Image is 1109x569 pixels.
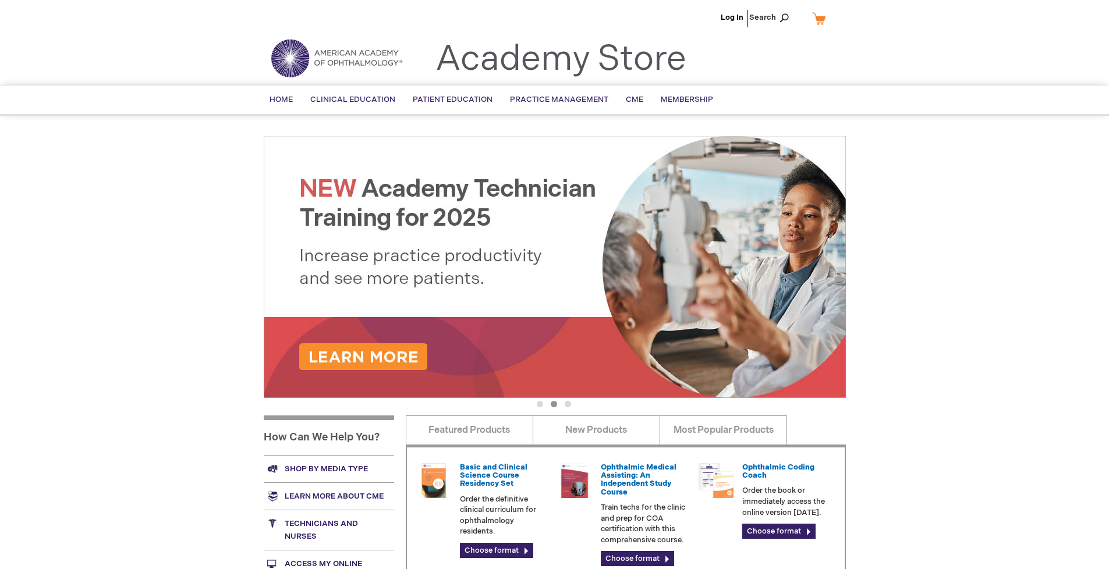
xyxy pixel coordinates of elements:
a: Academy Store [435,38,686,80]
a: Basic and Clinical Science Course Residency Set [460,463,527,489]
a: Choose format [460,543,533,558]
button: 1 of 3 [537,401,543,407]
a: CME [617,86,652,114]
span: Search [749,6,793,29]
span: Patient Education [413,95,493,104]
img: codngu_60.png [699,463,734,498]
img: 0219007u_51.png [557,463,592,498]
img: 02850963u_47.png [416,463,451,498]
p: Order the book or immediately access the online version [DATE]. [742,485,831,518]
a: Clinical Education [302,86,404,114]
a: Log In [721,13,743,22]
p: Order the definitive clinical curriculum for ophthalmology residents. [460,494,548,537]
span: Home [270,95,293,104]
a: Learn more about CME [264,482,394,510]
a: Patient Education [404,86,501,114]
a: Ophthalmic Medical Assisting: An Independent Study Course [601,463,676,497]
a: Shop by media type [264,455,394,482]
p: Train techs for the clinic and prep for COA certification with this comprehensive course. [601,502,689,545]
a: Practice Management [501,86,617,114]
span: CME [626,95,643,104]
a: Choose format [601,551,674,566]
a: Technicians and nurses [264,510,394,550]
a: Choose format [742,524,816,539]
button: 3 of 3 [565,401,571,407]
button: 2 of 3 [551,401,557,407]
a: New Products [533,415,660,444]
span: Clinical Education [310,95,395,104]
h1: How Can We Help You? [264,415,394,455]
a: Membership [652,86,722,114]
span: Practice Management [510,95,608,104]
a: Ophthalmic Coding Coach [742,463,814,480]
a: Featured Products [406,415,533,444]
a: Most Popular Products [660,415,787,444]
span: Membership [661,95,713,104]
